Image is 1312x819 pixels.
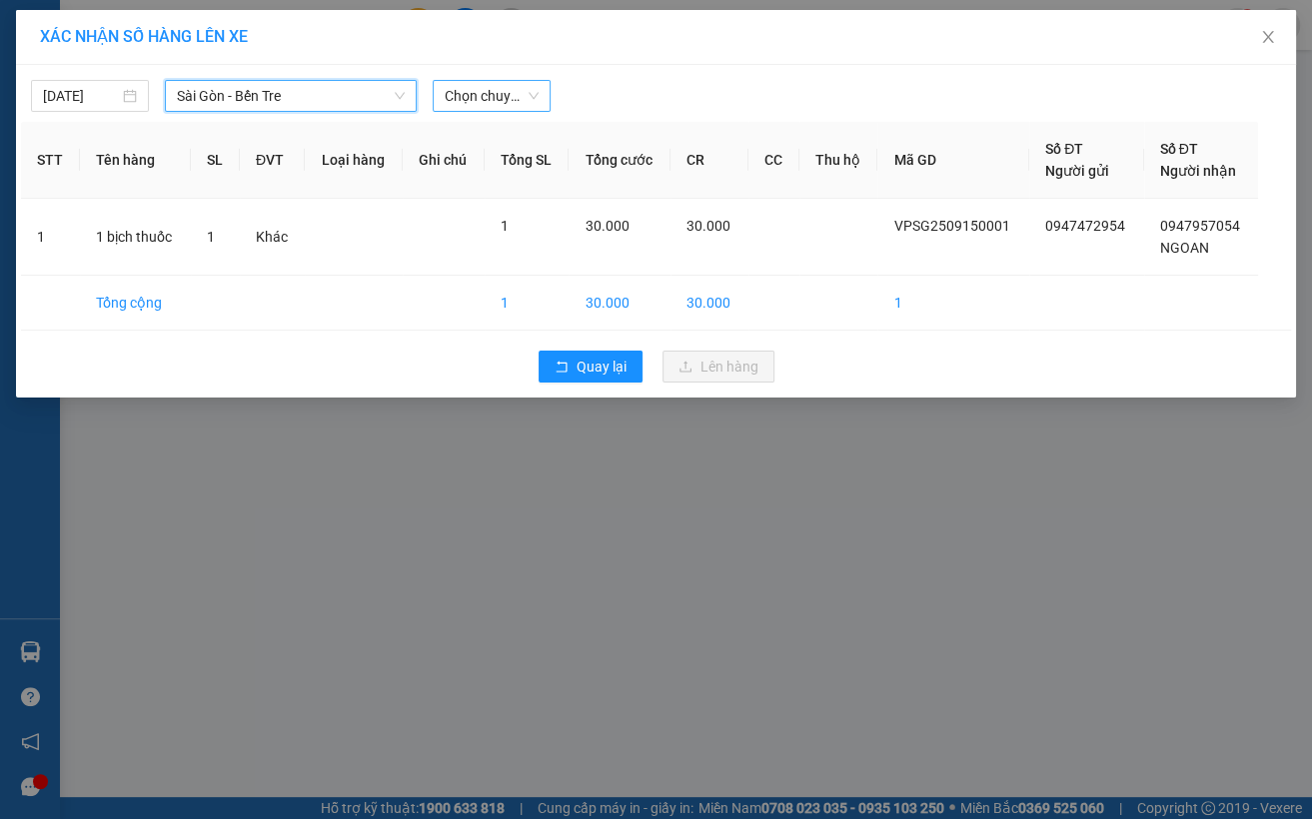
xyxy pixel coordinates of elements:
[191,122,240,199] th: SL
[585,218,629,234] span: 30.000
[240,199,305,276] td: Khác
[21,122,80,199] th: STT
[43,85,119,107] input: 15/09/2025
[240,122,305,199] th: ĐVT
[403,122,485,199] th: Ghi chú
[80,276,191,331] td: Tổng cộng
[1045,141,1083,157] span: Số ĐT
[577,356,627,378] span: Quay lại
[17,17,220,62] div: [GEOGRAPHIC_DATA]
[1045,163,1109,179] span: Người gửi
[485,276,570,331] td: 1
[670,276,748,331] td: 30.000
[799,122,878,199] th: Thu hộ
[686,218,730,234] span: 30.000
[1160,218,1240,234] span: 0947957054
[1260,29,1276,45] span: close
[569,122,669,199] th: Tổng cước
[305,122,402,199] th: Loại hàng
[394,90,406,102] span: down
[40,27,248,46] span: XÁC NHẬN SỐ HÀNG LÊN XE
[877,122,1028,199] th: Mã GD
[234,125,263,146] span: DĐ:
[1160,240,1209,256] span: NGOAN
[263,114,372,149] span: Phú Túc
[1160,163,1236,179] span: Người nhận
[893,218,1009,234] span: VPSG2509150001
[234,62,394,86] div: Huy CàFe Gạo
[207,229,215,245] span: 1
[877,276,1028,331] td: 1
[662,351,774,383] button: uploadLên hàng
[485,122,570,199] th: Tổng SL
[234,17,394,62] div: [PERSON_NAME]
[748,122,799,199] th: CC
[670,122,748,199] th: CR
[234,17,282,38] span: Nhận:
[177,81,405,111] span: Sài Gòn - Bến Tre
[1240,10,1296,66] button: Close
[1045,218,1125,234] span: 0947472954
[445,81,539,111] span: Chọn chuyến
[539,351,643,383] button: rollbackQuay lại
[569,276,669,331] td: 30.000
[21,199,80,276] td: 1
[80,122,191,199] th: Tên hàng
[234,86,394,114] div: 0931913959
[17,17,48,38] span: Gửi:
[555,360,569,376] span: rollback
[80,199,191,276] td: 1 bịch thuốc
[1160,141,1198,157] span: Số ĐT
[501,218,509,234] span: 1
